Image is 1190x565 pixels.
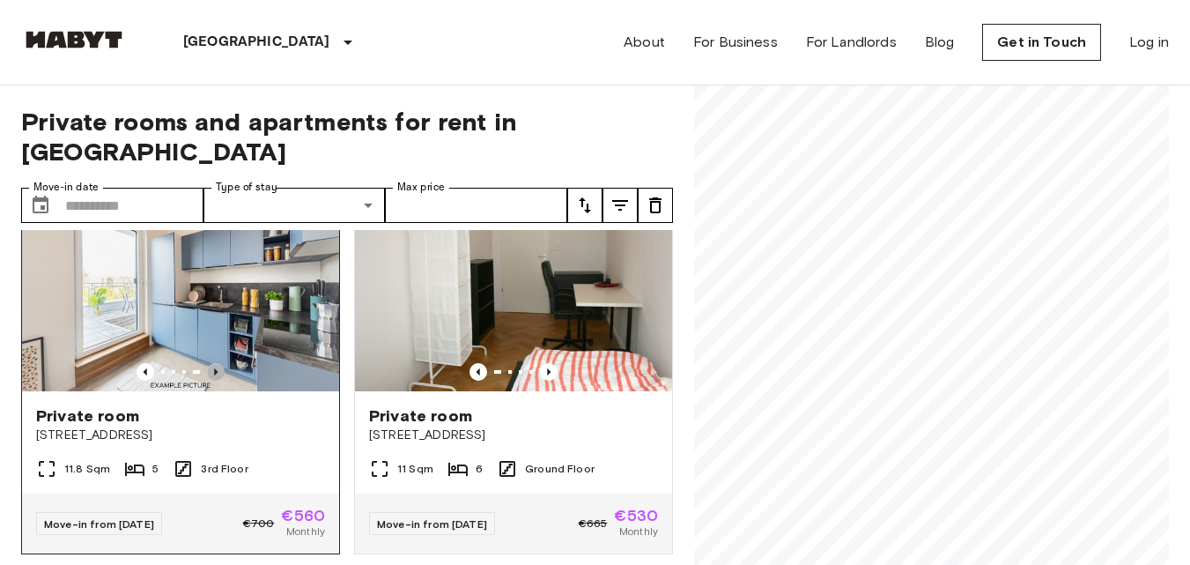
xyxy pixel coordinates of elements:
[64,461,110,477] span: 11.8 Sqm
[22,180,339,391] img: Marketing picture of unit DE-01-07-007-01Q
[137,363,154,381] button: Previous image
[21,107,673,167] span: Private rooms and apartments for rent in [GEOGRAPHIC_DATA]
[207,363,225,381] button: Previous image
[183,32,330,53] p: [GEOGRAPHIC_DATA]
[354,179,673,554] a: Marketing picture of unit DE-01-029-02MPrevious imagePrevious imagePrivate room[STREET_ADDRESS]11...
[982,24,1101,61] a: Get in Touch
[281,508,325,524] span: €560
[369,427,658,444] span: [STREET_ADDRESS]
[377,517,487,531] span: Move-in from [DATE]
[152,461,159,477] span: 5
[355,180,672,391] img: Marketing picture of unit DE-01-029-02M
[693,32,778,53] a: For Business
[33,180,99,195] label: Move-in date
[806,32,897,53] a: For Landlords
[286,524,325,539] span: Monthly
[21,179,340,554] a: Previous imagePrevious imagePrivate room[STREET_ADDRESS]11.8 Sqm53rd FloorMove-in from [DATE]€700...
[925,32,955,53] a: Blog
[21,31,127,48] img: Habyt
[1129,32,1169,53] a: Log in
[36,405,139,427] span: Private room
[614,508,658,524] span: €530
[567,188,602,223] button: tune
[624,32,665,53] a: About
[397,461,433,477] span: 11 Sqm
[540,363,558,381] button: Previous image
[579,516,608,532] span: €665
[469,363,487,381] button: Previous image
[36,427,325,444] span: [STREET_ADDRESS]
[476,461,483,477] span: 6
[369,405,472,427] span: Private room
[44,517,154,531] span: Move-in from [DATE]
[638,188,673,223] button: tune
[243,516,275,532] span: €700
[23,188,58,223] button: Choose date
[602,188,638,223] button: tune
[216,180,277,195] label: Type of stay
[397,180,445,195] label: Max price
[525,461,595,477] span: Ground Floor
[619,524,658,539] span: Monthly
[201,461,248,477] span: 3rd Floor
